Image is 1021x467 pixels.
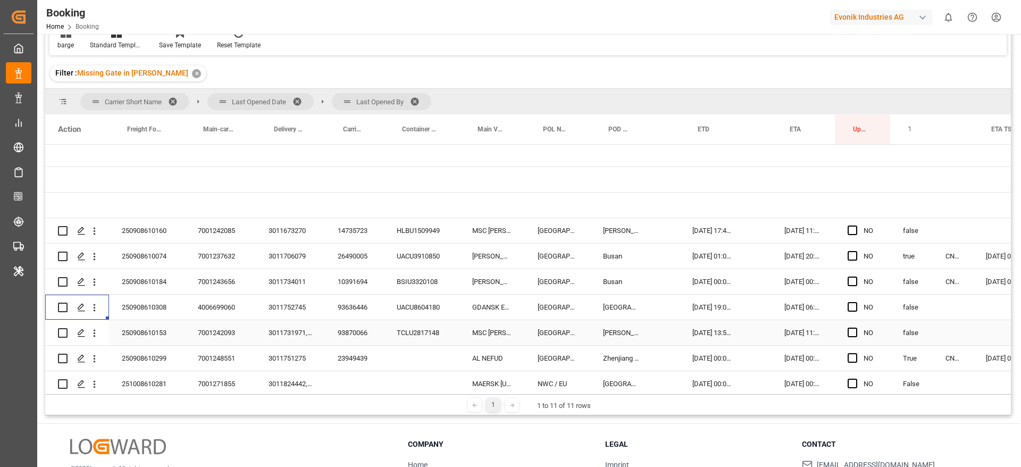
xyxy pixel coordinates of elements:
div: [DATE] 00:00:00 [772,371,835,396]
div: [PERSON_NAME] [459,244,525,269]
div: [DATE] 00:00:00 [772,346,835,371]
div: 1 to 11 of 11 rows [537,401,591,411]
div: [DATE] 01:00:00 [680,244,746,269]
div: [DATE] 06:00:00 [772,295,835,320]
h3: Legal [605,439,789,450]
div: Standard Templates [90,40,143,50]
div: Evonik Industries AG [830,10,932,25]
div: 23949439 [325,346,384,371]
div: 250908610160 [109,218,185,243]
div: 3011752745 [256,295,325,320]
div: [DATE] 19:00:00 [680,295,746,320]
div: 3011731971, 3011731970 [256,320,325,345]
div: 7001243656 [185,269,256,294]
div: UACU3910850 [384,244,459,269]
div: ✕ [192,69,201,78]
div: 7001242093 [185,320,256,345]
div: NO [864,219,877,243]
button: Help Center [960,5,984,29]
div: false [890,218,933,243]
div: [DATE] 20:00:00 [772,244,835,269]
div: [DATE] 11:00:00 [772,320,835,345]
span: Delivery No. [274,126,303,133]
div: NO [864,244,877,269]
div: Action [58,124,81,134]
span: Missing Gate in [PERSON_NAME] [77,69,188,77]
div: 3011734011 [256,269,325,294]
span: POD Name [608,126,630,133]
h3: Company [408,439,592,450]
h3: Contact [802,439,986,450]
div: 7001248551 [185,346,256,371]
div: [PERSON_NAME] [590,320,652,345]
div: 250908610153 [109,320,185,345]
div: NWC / EU [525,371,590,396]
div: [DATE] 00:00:00 [772,269,835,294]
div: false [890,320,933,345]
div: BSIU3320108 [384,269,459,294]
div: 26490005 [325,244,384,269]
div: CNQDG [933,269,973,294]
div: [PERSON_NAME] [459,269,525,294]
div: CNQDG [933,244,973,269]
div: [DATE] 17:46:00 [680,218,746,243]
div: UACU8604180 [384,295,459,320]
div: 1 [487,398,500,412]
div: MSC [PERSON_NAME] [459,320,525,345]
span: ETA [790,126,801,133]
div: 3011824442, 3011824441 [256,371,325,396]
span: Main Vessel and Vessel Imo [478,126,503,133]
div: [GEOGRAPHIC_DATA] [525,320,590,345]
span: Filter : [55,69,77,77]
div: 3011751275 [256,346,325,371]
div: 3011706079 [256,244,325,269]
button: Evonik Industries AG [830,7,936,27]
div: [GEOGRAPHIC_DATA] [525,218,590,243]
div: NO [864,372,877,396]
div: 10391694 [325,269,384,294]
span: Container No. [402,126,437,133]
div: Reset Template [217,40,261,50]
span: Main-carriage No. [203,126,233,133]
div: 251008610281 [109,371,185,396]
div: NO [864,295,877,320]
div: [DATE] 00:00:00 [680,269,746,294]
div: MSC [PERSON_NAME] [459,218,525,243]
span: POL Name [543,126,568,133]
span: Last Opened Date [232,98,286,106]
div: Booking [46,5,99,21]
div: NO [864,321,877,345]
div: Zhenjiang Pt [590,346,652,371]
div: [GEOGRAPHIC_DATA] [590,371,652,396]
div: [GEOGRAPHIC_DATA] [525,269,590,294]
div: [DATE] 00:00:00 [680,346,746,371]
div: GDANSK EXPRESS [459,295,525,320]
div: TCLU2817148 [384,320,459,345]
div: 250908610308 [109,295,185,320]
div: [DATE] 11:00:00 [772,218,835,243]
div: [DATE] 00:00:00 [680,371,746,396]
div: [GEOGRAPHIC_DATA] [525,244,590,269]
div: barge [57,40,74,50]
div: true [890,244,933,269]
span: Carrier Short Name [105,98,162,106]
div: 250908610299 [109,346,185,371]
div: [DATE] 13:50:00 [680,320,746,345]
div: [PERSON_NAME] [590,218,652,243]
span: ETA TS1 [991,126,1015,133]
span: ETD [698,126,709,133]
div: 93870066 [325,320,384,345]
div: CNNBG [933,346,973,371]
div: Save Template [159,40,201,50]
div: NO [864,346,877,371]
div: false [890,295,933,320]
div: MAERSK [US_STATE] [459,371,525,396]
div: 250908610184 [109,269,185,294]
div: 7001271855 [185,371,256,396]
span: Freight Forwarder's Reference No. [127,126,163,133]
div: [GEOGRAPHIC_DATA] [525,295,590,320]
div: false [890,269,933,294]
div: 4006699060 [185,295,256,320]
div: False [890,371,933,396]
div: Busan [590,244,652,269]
